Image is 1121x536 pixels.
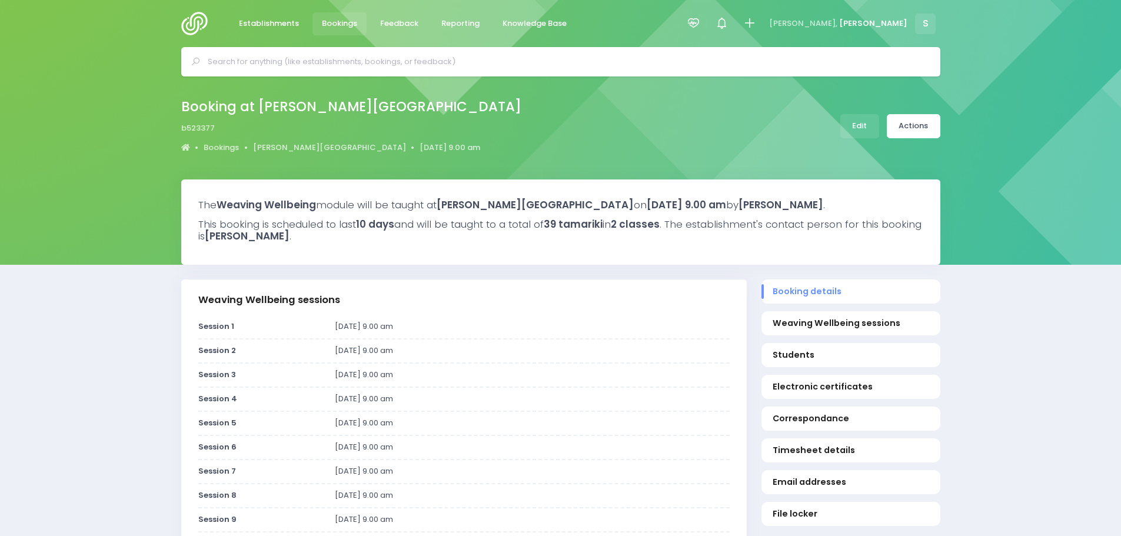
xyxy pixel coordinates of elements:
strong: Session 3 [198,369,236,380]
h3: This booking is scheduled to last and will be taught to a total of in . The establishment's conta... [198,218,923,242]
div: [DATE] 9.00 am [327,369,737,381]
a: Booking details [761,279,940,304]
a: Reporting [432,12,490,35]
strong: Session 2 [198,345,236,356]
strong: Session 9 [198,514,237,525]
strong: Session 5 [198,417,237,428]
span: Weaving Wellbeing sessions [773,317,929,329]
strong: 10 days [356,217,394,231]
span: Booking details [773,285,929,298]
div: [DATE] 9.00 am [327,417,737,429]
strong: Session 8 [198,490,237,501]
span: Bookings [322,18,357,29]
span: Timesheet details [773,444,929,457]
span: S [915,14,936,34]
div: [DATE] 9.00 am [327,490,737,501]
a: Establishments [229,12,309,35]
a: File locker [761,502,940,526]
span: Correspondance [773,412,929,425]
strong: [PERSON_NAME][GEOGRAPHIC_DATA] [437,198,634,212]
a: Feedback [371,12,428,35]
input: Search for anything (like establishments, bookings, or feedback) [208,53,924,71]
strong: [PERSON_NAME] [739,198,823,212]
strong: [PERSON_NAME] [205,229,290,243]
a: Weaving Wellbeing sessions [761,311,940,335]
img: Logo [181,12,215,35]
a: Edit [840,114,879,138]
a: Bookings [204,142,239,154]
a: Email addresses [761,470,940,494]
span: Email addresses [773,476,929,488]
strong: 39 tamariki [544,217,603,231]
a: Timesheet details [761,438,940,462]
a: Actions [887,114,940,138]
a: Students [761,343,940,367]
strong: Session 6 [198,441,237,452]
a: [PERSON_NAME][GEOGRAPHIC_DATA] [253,142,406,154]
h3: Weaving Wellbeing sessions [198,294,340,306]
strong: Session 7 [198,465,236,477]
strong: [DATE] 9.00 am [647,198,726,212]
h3: The module will be taught at on by . [198,199,923,211]
strong: Session 1 [198,321,234,332]
div: [DATE] 9.00 am [327,345,737,357]
a: Bookings [312,12,367,35]
div: [DATE] 9.00 am [327,393,737,405]
strong: 2 classes [611,217,660,231]
span: Reporting [441,18,480,29]
div: [DATE] 9.00 am [327,441,737,453]
span: Electronic certificates [773,381,929,393]
span: File locker [773,508,929,520]
a: [DATE] 9.00 am [420,142,480,154]
strong: Session 4 [198,393,237,404]
a: Correspondance [761,407,940,431]
span: Students [773,349,929,361]
div: [DATE] 9.00 am [327,321,737,332]
span: Establishments [239,18,299,29]
strong: Weaving Wellbeing [217,198,316,212]
span: [PERSON_NAME] [839,18,907,29]
span: Feedback [380,18,418,29]
span: b523377 [181,122,215,134]
div: [DATE] 9.00 am [327,514,737,525]
a: Electronic certificates [761,375,940,399]
span: [PERSON_NAME], [769,18,837,29]
h2: Booking at [PERSON_NAME][GEOGRAPHIC_DATA] [181,99,521,115]
div: [DATE] 9.00 am [327,465,737,477]
a: Knowledge Base [493,12,577,35]
span: Knowledge Base [503,18,567,29]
